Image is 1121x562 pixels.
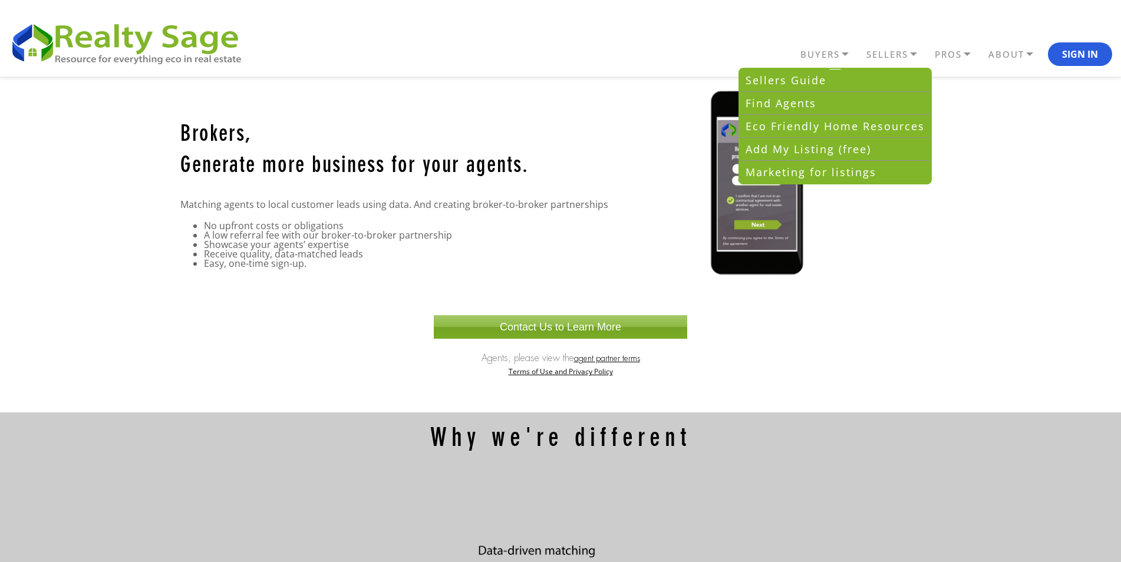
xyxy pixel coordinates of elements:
h4: Brokers, Generate more business for your agents. [180,120,529,182]
a: BUYERS [797,44,863,65]
a: agent partner terms [574,352,640,364]
img: REALTY SAGE [9,19,253,66]
li: A low referral fee with our broker-to-broker partnership [204,230,614,240]
li: No upfront costs or obligations [204,221,614,230]
span: Matching agents to local customer leads using data. And creating broker-to-broker partnerships [180,198,608,211]
a: Add My Listing (free) [740,138,931,161]
li: Easy, one-time sign-up. [204,259,614,268]
a: PROS [932,44,985,65]
a: Find Agents [740,92,931,115]
a: SELLERS [863,44,932,65]
a: Sellers Guide [740,69,931,92]
span: agent partner terms [574,353,640,363]
a: ABOUT [985,44,1048,65]
a: Marketing for listings [740,161,931,183]
a: Contact Us to Learn More [434,315,687,339]
li: Receive quality, data-matched leads [204,249,614,259]
a: Eco Friendly Home Resources [740,115,931,138]
a: Terms of Use and Privacy Policy [509,364,613,377]
span: Agents, please view the [482,352,574,364]
div: BUYERS [738,68,932,184]
button: Sign In [1048,42,1112,66]
li: Showcase your agents’ expertise [204,240,614,249]
span: Terms of Use and Privacy Policy [509,366,613,376]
